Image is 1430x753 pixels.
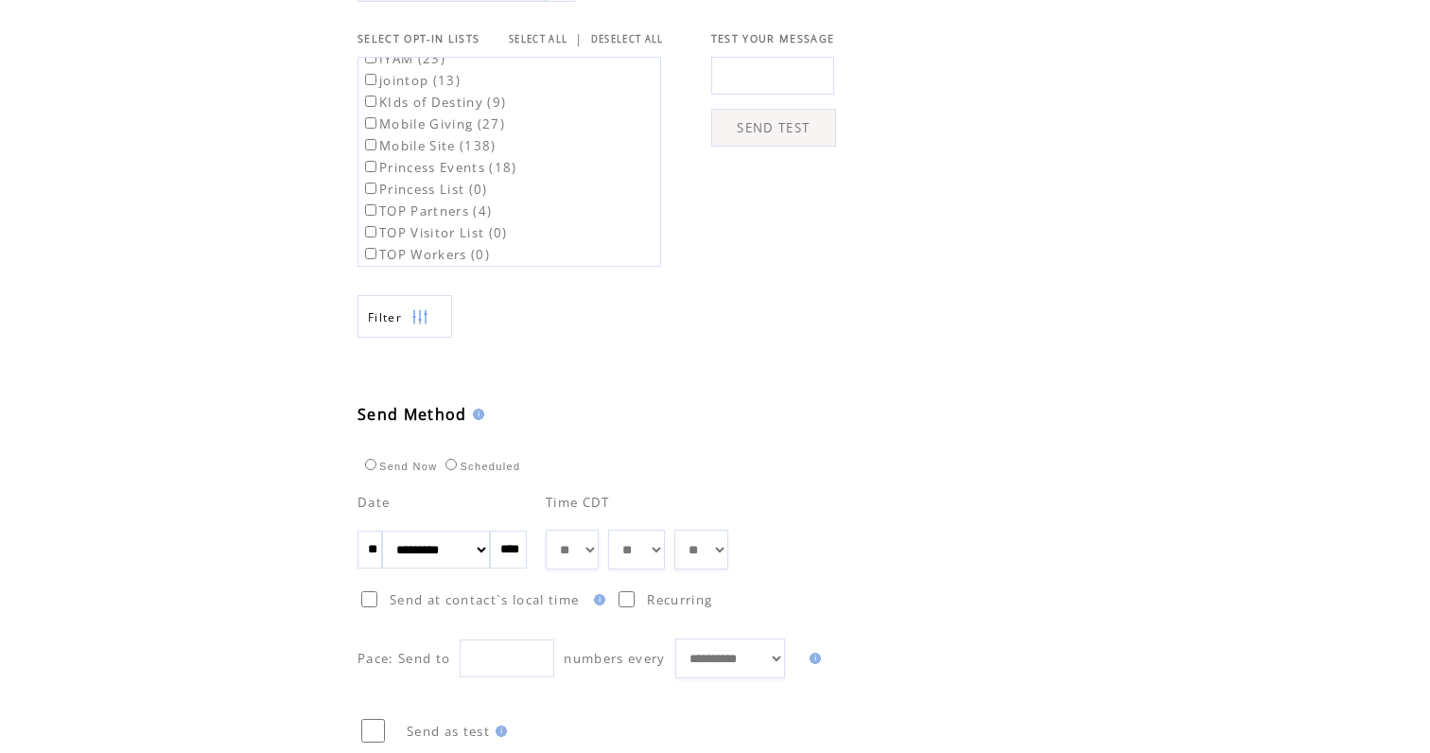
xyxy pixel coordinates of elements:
[445,459,457,470] input: Scheduled
[711,109,836,147] a: SEND TEST
[361,181,488,198] label: Princess List (0)
[365,459,376,470] input: Send Now
[361,115,505,132] label: Mobile Giving (27)
[357,32,480,45] span: SELECT OPT-IN LISTS
[564,650,665,667] span: numbers every
[365,226,376,237] input: TOP Visitor List (0)
[441,461,520,472] label: Scheduled
[357,650,450,667] span: Pace: Send to
[365,96,376,107] input: KIds of Destiny (9)
[361,224,508,241] label: TOP Visitor List (0)
[361,94,506,111] label: KIds of Destiny (9)
[509,33,567,45] a: SELECT ALL
[357,295,452,338] a: Filter
[647,591,712,608] span: Recurring
[365,161,376,172] input: Princess Events (18)
[365,117,376,129] input: Mobile Giving (27)
[365,74,376,85] input: jointop (13)
[365,183,376,194] input: Princess List (0)
[357,494,390,511] span: Date
[365,204,376,216] input: TOP Partners (4)
[365,139,376,150] input: Mobile Site (138)
[390,591,579,608] span: Send at contact`s local time
[361,246,490,263] label: TOP Workers (0)
[407,723,490,740] span: Send as test
[361,202,492,219] label: TOP Partners (4)
[357,404,467,425] span: Send Method
[361,50,445,67] label: IYAM (23)
[711,32,835,45] span: TEST YOUR MESSAGE
[361,159,517,176] label: Princess Events (18)
[411,296,428,339] img: filters.png
[467,409,484,420] img: help.gif
[365,52,376,63] input: IYAM (23)
[361,72,461,89] label: jointop (13)
[588,594,605,605] img: help.gif
[591,33,664,45] a: DESELECT ALL
[365,248,376,259] input: TOP Workers (0)
[546,494,610,511] span: Time CDT
[490,726,507,737] img: help.gif
[361,137,497,154] label: Mobile Site (138)
[360,461,437,472] label: Send Now
[804,653,821,664] img: help.gif
[368,309,402,325] span: Show filters
[575,30,583,47] span: |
